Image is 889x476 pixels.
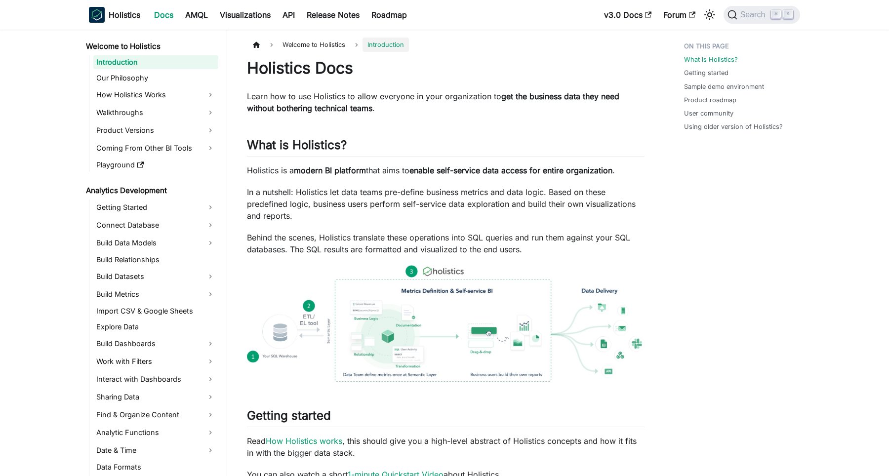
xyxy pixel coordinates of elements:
[598,7,657,23] a: v3.0 Docs
[684,109,733,118] a: User community
[93,269,218,284] a: Build Datasets
[247,90,645,114] p: Learn how to use Holistics to allow everyone in your organization to .
[93,354,218,369] a: Work with Filters
[737,10,771,19] span: Search
[93,320,218,334] a: Explore Data
[247,232,645,255] p: Behind the scenes, Holistics translate these operations into SQL queries and run them against you...
[684,68,728,78] a: Getting started
[247,186,645,222] p: In a nutshell: Holistics let data teams pre-define business metrics and data logic. Based on thes...
[89,7,140,23] a: HolisticsHolistics
[365,7,413,23] a: Roadmap
[724,6,800,24] button: Search (Command+K)
[93,286,218,302] a: Build Metrics
[93,55,218,69] a: Introduction
[247,58,645,78] h1: Holistics Docs
[93,217,218,233] a: Connect Database
[79,30,227,476] nav: Docs sidebar
[247,265,645,382] img: How Holistics fits in your Data Stack
[301,7,365,23] a: Release Notes
[277,7,301,23] a: API
[83,184,218,198] a: Analytics Development
[294,165,366,175] strong: modern BI platform
[247,435,645,459] p: Read , this should give you a high-level abstract of Holistics concepts and how it fits in with t...
[783,10,793,19] kbd: K
[179,7,214,23] a: AMQL
[93,460,218,474] a: Data Formats
[684,55,738,64] a: What is Holistics?
[702,7,718,23] button: Switch between dark and light mode (currently light mode)
[109,9,140,21] b: Holistics
[93,140,218,156] a: Coming From Other BI Tools
[266,436,342,446] a: How Holistics works
[247,164,645,176] p: Holistics is a that aims to .
[93,371,218,387] a: Interact with Dashboards
[771,10,781,19] kbd: ⌘
[89,7,105,23] img: Holistics
[93,442,218,458] a: Date & Time
[214,7,277,23] a: Visualizations
[363,38,409,52] span: Introduction
[93,105,218,120] a: Walkthroughs
[247,138,645,157] h2: What is Holistics?
[148,7,179,23] a: Docs
[83,40,218,53] a: Welcome to Holistics
[93,389,218,405] a: Sharing Data
[93,304,218,318] a: Import CSV & Google Sheets
[93,122,218,138] a: Product Versions
[247,38,645,52] nav: Breadcrumbs
[93,87,218,103] a: How Holistics Works
[93,199,218,215] a: Getting Started
[247,408,645,427] h2: Getting started
[657,7,701,23] a: Forum
[684,122,783,131] a: Using older version of Holistics?
[93,407,218,423] a: Find & Organize Content
[247,38,266,52] a: Home page
[93,336,218,352] a: Build Dashboards
[278,38,350,52] span: Welcome to Holistics
[409,165,612,175] strong: enable self-service data access for entire organization
[93,425,218,440] a: Analytic Functions
[684,95,736,105] a: Product roadmap
[684,82,764,91] a: Sample demo environment
[93,71,218,85] a: Our Philosophy
[93,253,218,267] a: Build Relationships
[93,158,218,172] a: Playground
[93,235,218,251] a: Build Data Models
